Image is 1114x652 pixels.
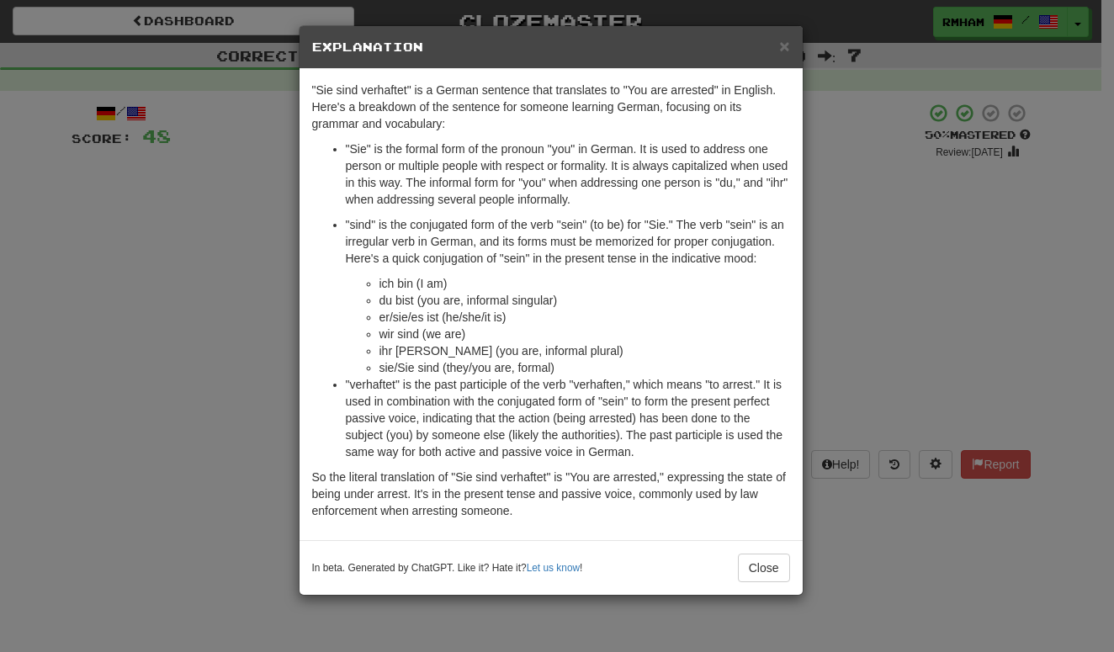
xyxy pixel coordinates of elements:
p: "Sie sind verhaftet" is a German sentence that translates to "You are arrested" in English. Here'... [312,82,790,132]
p: "Sie" is the formal form of the pronoun "you" in German. It is used to address one person or mult... [346,140,790,208]
li: du bist (you are, informal singular) [379,292,790,309]
button: Close [779,37,789,55]
small: In beta. Generated by ChatGPT. Like it? Hate it? ! [312,561,583,575]
li: er/sie/es ist (he/she/it is) [379,309,790,326]
p: So the literal translation of "Sie sind verhaftet" is "You are arrested," expressing the state of... [312,469,790,519]
span: × [779,36,789,56]
li: sie/Sie sind (they/you are, formal) [379,359,790,376]
a: Let us know [527,562,580,574]
li: ihr [PERSON_NAME] (you are, informal plural) [379,342,790,359]
p: "sind" is the conjugated form of the verb "sein" (to be) for "Sie." The verb "sein" is an irregul... [346,216,790,267]
li: wir sind (we are) [379,326,790,342]
h5: Explanation [312,39,790,56]
li: ich bin (I am) [379,275,790,292]
button: Close [738,554,790,582]
p: "verhaftet" is the past participle of the verb "verhaften," which means "to arrest." It is used i... [346,376,790,460]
